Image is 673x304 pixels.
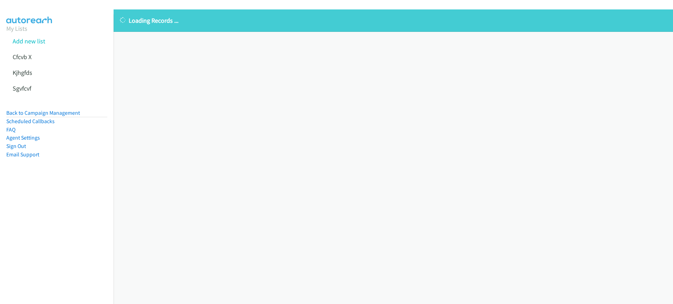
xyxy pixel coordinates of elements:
a: Sgvfcvf [13,84,31,92]
p: Loading Records ... [120,16,667,25]
a: My Lists [6,24,27,33]
a: FAQ [6,126,15,133]
a: Scheduled Callbacks [6,118,55,125]
a: Kjhgfds [13,69,32,77]
a: Cfcvb X [13,53,32,61]
a: Agent Settings [6,134,40,141]
a: Back to Campaign Management [6,109,80,116]
a: Add new list [13,37,45,45]
a: Sign Out [6,143,26,149]
a: Email Support [6,151,39,158]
